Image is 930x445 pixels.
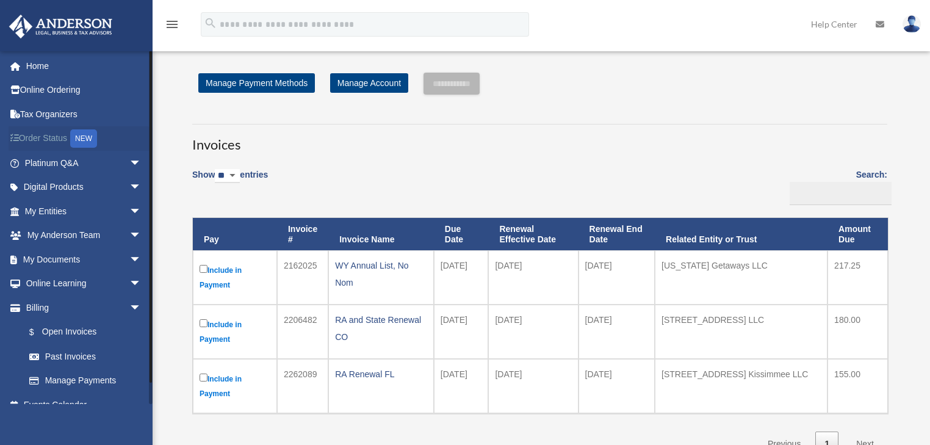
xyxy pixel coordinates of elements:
[488,218,578,251] th: Renewal Effective Date: activate to sort column ascending
[328,218,434,251] th: Invoice Name: activate to sort column ascending
[277,305,328,359] td: 2206482
[785,167,887,205] label: Search:
[827,359,888,413] td: 155.00
[165,21,179,32] a: menu
[129,223,154,248] span: arrow_drop_down
[17,369,154,393] a: Manage Payments
[129,247,154,272] span: arrow_drop_down
[277,250,328,305] td: 2162025
[9,54,160,78] a: Home
[9,223,160,248] a: My Anderson Teamarrow_drop_down
[9,199,160,223] a: My Entitiesarrow_drop_down
[192,124,887,154] h3: Invoices
[655,305,827,359] td: [STREET_ADDRESS] LLC
[827,305,888,359] td: 180.00
[200,319,207,327] input: Include in Payment
[129,272,154,297] span: arrow_drop_down
[434,305,489,359] td: [DATE]
[335,311,427,346] div: RA and State Renewal CO
[129,175,154,200] span: arrow_drop_down
[198,73,315,93] a: Manage Payment Methods
[335,366,427,383] div: RA Renewal FL
[9,175,160,200] a: Digital Productsarrow_drop_down
[277,218,328,251] th: Invoice #: activate to sort column ascending
[70,129,97,148] div: NEW
[655,359,827,413] td: [STREET_ADDRESS] Kissimmee LLC
[579,250,655,305] td: [DATE]
[277,359,328,413] td: 2262089
[434,359,489,413] td: [DATE]
[488,359,578,413] td: [DATE]
[200,317,270,347] label: Include in Payment
[827,218,888,251] th: Amount Due: activate to sort column ascending
[200,371,270,401] label: Include in Payment
[200,374,207,382] input: Include in Payment
[193,218,277,251] th: Pay: activate to sort column descending
[434,218,489,251] th: Due Date: activate to sort column ascending
[488,250,578,305] td: [DATE]
[655,218,827,251] th: Related Entity or Trust: activate to sort column ascending
[17,320,148,345] a: $Open Invoices
[9,272,160,296] a: Online Learningarrow_drop_down
[192,167,268,195] label: Show entries
[9,247,160,272] a: My Documentsarrow_drop_down
[215,169,240,183] select: Showentries
[165,17,179,32] i: menu
[790,182,892,205] input: Search:
[9,393,160,417] a: Events Calendar
[330,73,408,93] a: Manage Account
[129,199,154,224] span: arrow_drop_down
[579,359,655,413] td: [DATE]
[204,16,217,30] i: search
[9,295,154,320] a: Billingarrow_drop_down
[434,250,489,305] td: [DATE]
[36,325,42,340] span: $
[17,344,154,369] a: Past Invoices
[9,151,160,175] a: Platinum Q&Aarrow_drop_down
[335,257,427,291] div: WY Annual List, No Nom
[200,262,270,292] label: Include in Payment
[827,250,888,305] td: 217.25
[579,305,655,359] td: [DATE]
[579,218,655,251] th: Renewal End Date: activate to sort column ascending
[9,126,160,151] a: Order StatusNEW
[903,15,921,33] img: User Pic
[129,151,154,176] span: arrow_drop_down
[9,78,160,103] a: Online Ordering
[488,305,578,359] td: [DATE]
[655,250,827,305] td: [US_STATE] Getaways LLC
[9,102,160,126] a: Tax Organizers
[200,265,207,273] input: Include in Payment
[129,295,154,320] span: arrow_drop_down
[5,15,116,38] img: Anderson Advisors Platinum Portal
